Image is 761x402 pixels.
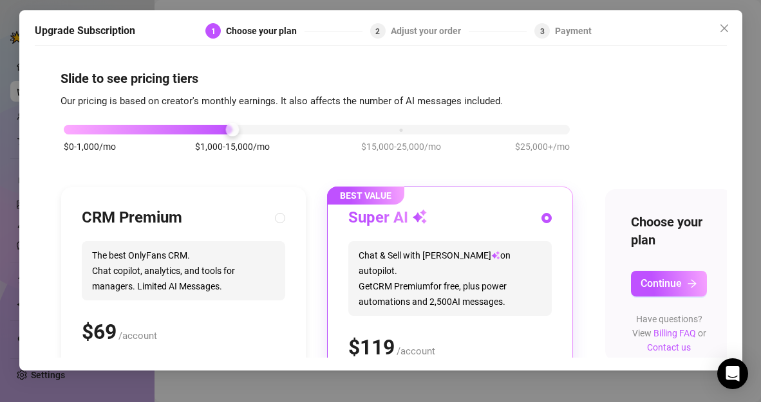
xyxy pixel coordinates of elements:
div: Payment [555,23,592,39]
a: Contact us [647,342,691,352]
div: Adjust your order [390,23,468,39]
span: Our pricing is based on creator's monthly earnings. It also affects the number of AI messages inc... [61,95,503,106]
button: Continuearrow-right [631,270,707,296]
span: Have questions? View or [632,313,706,352]
span: $1,000-15,000/mo [195,140,270,154]
span: close [719,23,729,33]
span: Close [713,23,734,33]
span: $25,000+/mo [515,140,570,154]
span: Chat & Sell with [PERSON_NAME] on autopilot. Get CRM Premium for free, plus power automations and... [348,241,552,316]
span: $ [348,335,395,360]
span: /account [118,330,157,342]
span: 3 [540,26,544,35]
span: /account [397,345,435,357]
span: $0-1,000/mo [64,140,116,154]
button: Close [713,18,734,39]
h5: Upgrade Subscription [35,23,135,39]
span: $15,000-25,000/mo [361,140,441,154]
span: 1 [211,26,215,35]
span: arrow-right [687,278,697,288]
a: Billing FAQ [653,327,695,338]
div: Choose your plan [226,23,305,39]
span: BEST VALUE [327,187,404,205]
h4: Choose your plan [631,212,707,248]
span: Continue [641,277,682,289]
span: The best OnlyFans CRM. Chat copilot, analytics, and tools for managers. Limited AI Messages. [82,241,285,300]
h3: Super AI [348,208,427,228]
h3: CRM Premium [82,208,182,228]
h4: Slide to see pricing tiers [61,69,701,87]
div: Open Intercom Messenger [717,358,748,389]
span: $ [82,320,117,344]
span: 2 [375,26,380,35]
